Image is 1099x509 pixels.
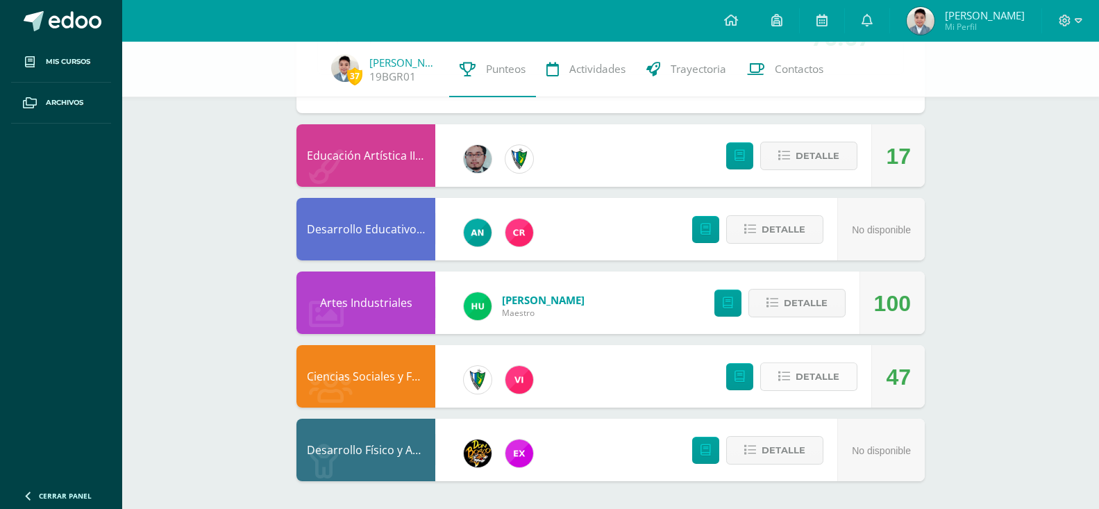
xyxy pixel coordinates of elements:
div: Educación Artística II, Artes Plásticas [296,124,435,187]
span: [PERSON_NAME] [502,293,585,307]
a: Punteos [449,42,536,97]
span: Detalle [784,290,828,316]
span: Maestro [502,307,585,319]
img: bd6d0aa147d20350c4821b7c643124fa.png [505,366,533,394]
img: 9f174a157161b4ddbe12118a61fed988.png [505,145,533,173]
span: Detalle [762,217,805,242]
a: 19BGR01 [369,69,416,84]
div: Ciencias Sociales y Formación Ciudadana e Interculturalidad [296,345,435,408]
span: Punteos [486,62,526,76]
div: Desarrollo Educativo y Proyecto de Vida [296,198,435,260]
div: 17 [886,125,911,187]
span: Cerrar panel [39,491,92,501]
a: Trayectoria [636,42,737,97]
div: Artes Industriales [296,272,435,334]
button: Detalle [748,289,846,317]
span: Mis cursos [46,56,90,67]
span: Contactos [775,62,823,76]
div: Desarrollo Físico y Artístico (Extracurricular) [296,419,435,481]
span: Detalle [796,364,839,390]
img: 05ee8f3aa2e004bc19e84eb2325bd6d4.png [464,219,492,247]
img: ab28fb4d7ed199cf7a34bbef56a79c5b.png [505,219,533,247]
span: No disponible [852,445,911,456]
a: Mis cursos [11,42,111,83]
span: Detalle [762,437,805,463]
img: 802e057e37c2cd8cc9d181c9f5963865.png [331,54,359,82]
button: Detalle [726,436,823,465]
img: 9f174a157161b4ddbe12118a61fed988.png [464,366,492,394]
span: Archivos [46,97,83,108]
div: 47 [886,346,911,408]
img: 5fac68162d5e1b6fbd390a6ac50e103d.png [464,145,492,173]
a: Archivos [11,83,111,124]
img: 21dcd0747afb1b787494880446b9b401.png [464,440,492,467]
button: Detalle [726,215,823,244]
img: 802e057e37c2cd8cc9d181c9f5963865.png [907,7,934,35]
button: Detalle [760,142,857,170]
button: Detalle [760,362,857,391]
span: 37 [347,67,362,85]
span: Actividades [569,62,626,76]
a: Actividades [536,42,636,97]
span: [PERSON_NAME] [945,8,1025,22]
img: fd23069c3bd5c8dde97a66a86ce78287.png [464,292,492,320]
a: Contactos [737,42,834,97]
a: [PERSON_NAME] [369,56,439,69]
img: ce84f7dabd80ed5f5aa83b4480291ac6.png [505,440,533,467]
span: Trayectoria [671,62,726,76]
span: No disponible [852,224,911,235]
div: 100 [874,272,911,335]
span: Detalle [796,143,839,169]
span: Mi Perfil [945,21,1025,33]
